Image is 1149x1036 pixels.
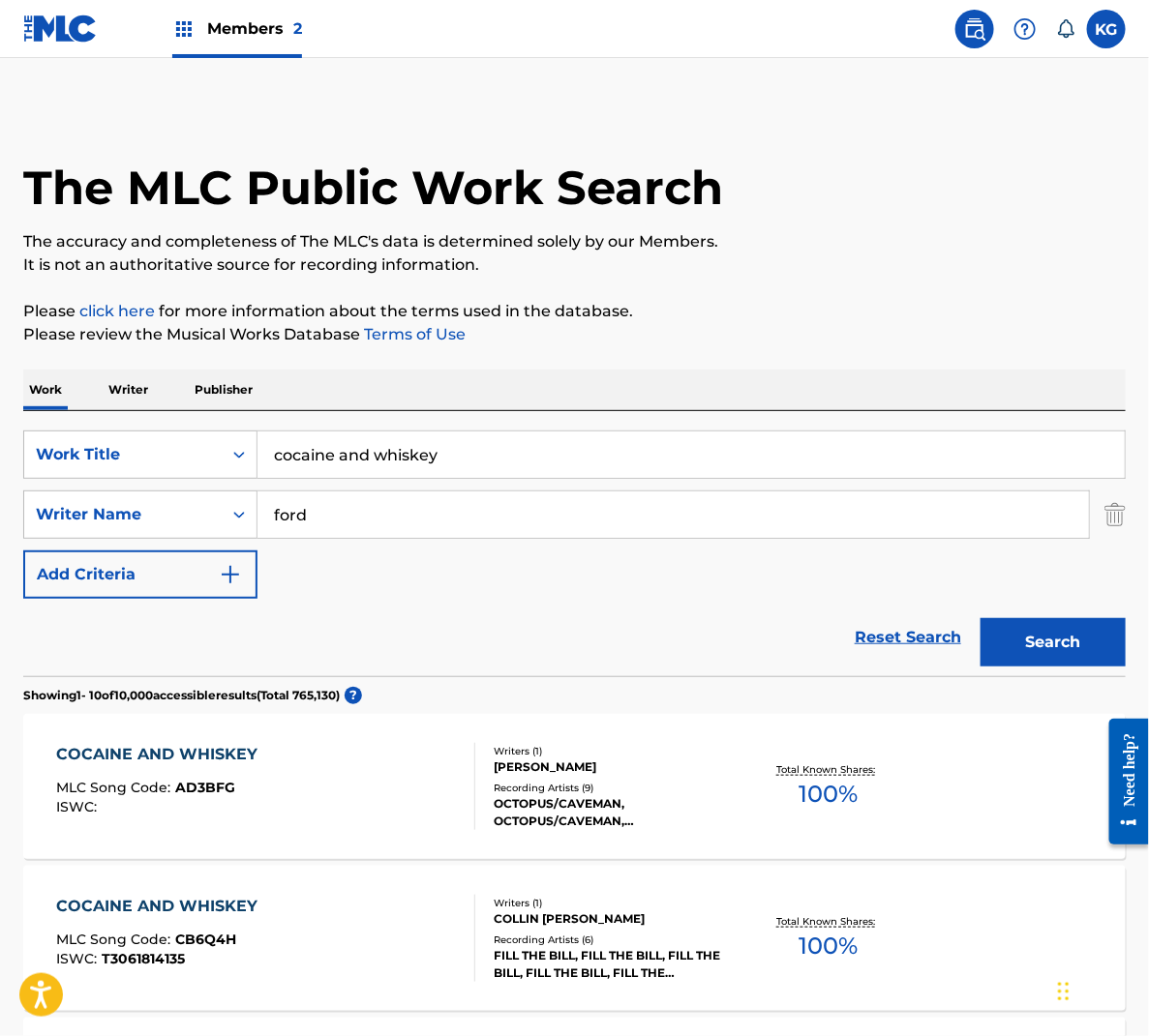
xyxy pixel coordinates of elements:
span: MLC Song Code : [56,931,175,948]
div: FILL THE BILL, FILL THE BILL, FILL THE BILL, FILL THE BILL, FILL THE [PERSON_NAME] [494,947,738,982]
span: T3061814135 [102,950,185,967]
p: The accuracy and completeness of The MLC's data is determined solely by our Members. [23,230,1126,253]
p: It is not an authoritative source for recording information. [23,253,1126,277]
img: Delete Criterion [1104,490,1126,539]
span: ISWC : [56,798,102,815]
span: 2 [293,19,302,38]
div: OCTOPUS/CAVEMAN, OCTOPUS/CAVEMAN, OCTOPUS/CAVEMAN, OCTOPUS/CAVEMAN, OCTOPUS/CAVEMAN [494,795,738,830]
p: Please review the Musical Works Database [23,323,1126,346]
div: Recording Artists ( 9 ) [494,781,738,795]
div: Drag [1058,962,1070,1021]
span: Members [207,17,302,40]
span: MLC Song Code : [56,779,175,796]
a: Terms of Use [360,325,466,343]
div: User Menu [1087,10,1126,48]
iframe: Resource Center [1095,703,1149,859]
img: help [1013,17,1037,41]
a: Public Search [955,10,994,48]
span: 100 % [800,929,859,963]
div: Writer Name [36,503,210,526]
p: Total Known Shares: [777,914,881,929]
img: MLC Logo [23,15,98,43]
p: Writer [103,370,154,410]
button: Search [981,618,1126,666]
p: Showing 1 - 10 of 10,000 accessible results (Total 765,130 ) [23,687,340,704]
div: [PERSON_NAME] [494,758,738,776]
img: Top Rightsholders [172,17,196,41]
p: Total Known Shares: [777,762,881,777]
button: Add Criteria [23,550,257,599]
iframe: Chat Widget [1052,943,1149,1036]
span: ISWC : [56,950,102,967]
div: COCAINE AND WHISKEY [56,743,267,766]
div: COLLIN [PERSON_NAME] [494,910,738,928]
form: Search Form [23,430,1126,676]
img: 9d2ae6d4665cec9f34b9.svg [219,563,242,586]
p: Work [23,370,68,410]
span: 100 % [800,777,859,812]
p: Please for more information about the terms used in the database. [23,300,1126,323]
div: Writers ( 1 ) [494,896,738,910]
div: Recording Artists ( 6 ) [494,932,738,947]
span: ? [345,687,362,704]
div: Help [1006,10,1044,48]
div: COCAINE AND WHISKEY [56,895,267,918]
span: CB6Q4H [175,931,236,948]
div: Work Title [36,443,210,466]
h1: The MLC Public Work Search [23,159,723,217]
a: click here [79,302,155,320]
span: AD3BFG [175,779,235,796]
div: Writers ( 1 ) [494,744,738,758]
a: Reset Search [845,616,971,659]
img: search [963,17,986,41]
a: COCAINE AND WHISKEYMLC Song Code:AD3BFGISWC:Writers (1)[PERSON_NAME]Recording Artists (9)OCTOPUS/... [23,714,1126,859]
p: Publisher [189,370,258,410]
div: Notifications [1056,19,1075,39]
a: COCAINE AND WHISKEYMLC Song Code:CB6Q4HISWC:T3061814135Writers (1)COLLIN [PERSON_NAME]Recording A... [23,866,1126,1011]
